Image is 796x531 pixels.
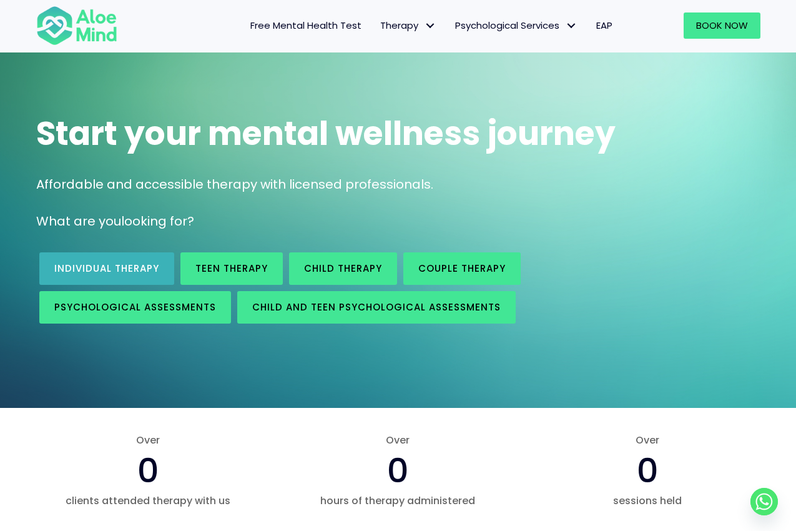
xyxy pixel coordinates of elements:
span: 0 [637,447,659,494]
span: Book Now [696,19,748,32]
span: looking for? [121,212,194,230]
a: Free Mental Health Test [241,12,371,39]
nav: Menu [134,12,622,39]
a: Psychological ServicesPsychological Services: submenu [446,12,587,39]
span: Start your mental wellness journey [36,111,616,156]
a: Individual therapy [39,252,174,285]
a: Couple therapy [403,252,521,285]
span: Over [285,433,510,447]
span: Teen Therapy [195,262,268,275]
span: 0 [387,447,409,494]
span: Individual therapy [54,262,159,275]
a: Child Therapy [289,252,397,285]
span: Child and Teen Psychological assessments [252,300,501,314]
span: Therapy [380,19,436,32]
a: Child and Teen Psychological assessments [237,291,516,324]
span: Child Therapy [304,262,382,275]
span: hours of therapy administered [285,494,510,508]
a: Whatsapp [750,488,778,515]
span: clients attended therapy with us [36,494,261,508]
span: What are you [36,212,121,230]
span: Psychological Services [455,19,577,32]
span: Psychological Services: submenu [563,17,581,35]
img: Aloe mind Logo [36,5,117,46]
p: Affordable and accessible therapy with licensed professionals. [36,176,760,194]
a: Psychological assessments [39,291,231,324]
span: Psychological assessments [54,300,216,314]
a: Book Now [684,12,760,39]
a: EAP [587,12,622,39]
span: Over [535,433,760,447]
span: Therapy: submenu [421,17,440,35]
span: sessions held [535,494,760,508]
span: Free Mental Health Test [250,19,361,32]
span: Over [36,433,261,447]
span: Couple therapy [418,262,506,275]
span: 0 [137,447,159,494]
span: EAP [596,19,612,32]
a: TherapyTherapy: submenu [371,12,446,39]
a: Teen Therapy [180,252,283,285]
